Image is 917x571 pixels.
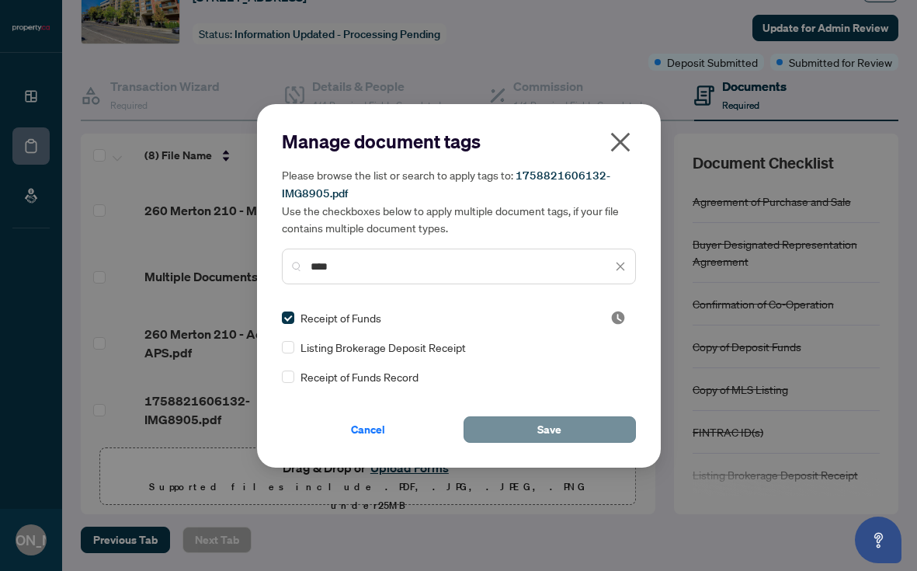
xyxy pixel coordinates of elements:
[610,310,626,326] img: status
[608,130,633,155] span: close
[282,416,454,443] button: Cancel
[351,417,385,442] span: Cancel
[615,261,626,272] span: close
[282,169,610,200] span: 1758821606132-IMG8905.pdf
[855,517,901,563] button: Open asap
[464,416,636,443] button: Save
[282,129,636,154] h2: Manage document tags
[537,417,561,442] span: Save
[300,309,381,326] span: Receipt of Funds
[300,339,466,356] span: Listing Brokerage Deposit Receipt
[282,166,636,236] h5: Please browse the list or search to apply tags to: Use the checkboxes below to apply multiple doc...
[610,310,626,326] span: Pending Review
[300,368,419,385] span: Receipt of Funds Record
